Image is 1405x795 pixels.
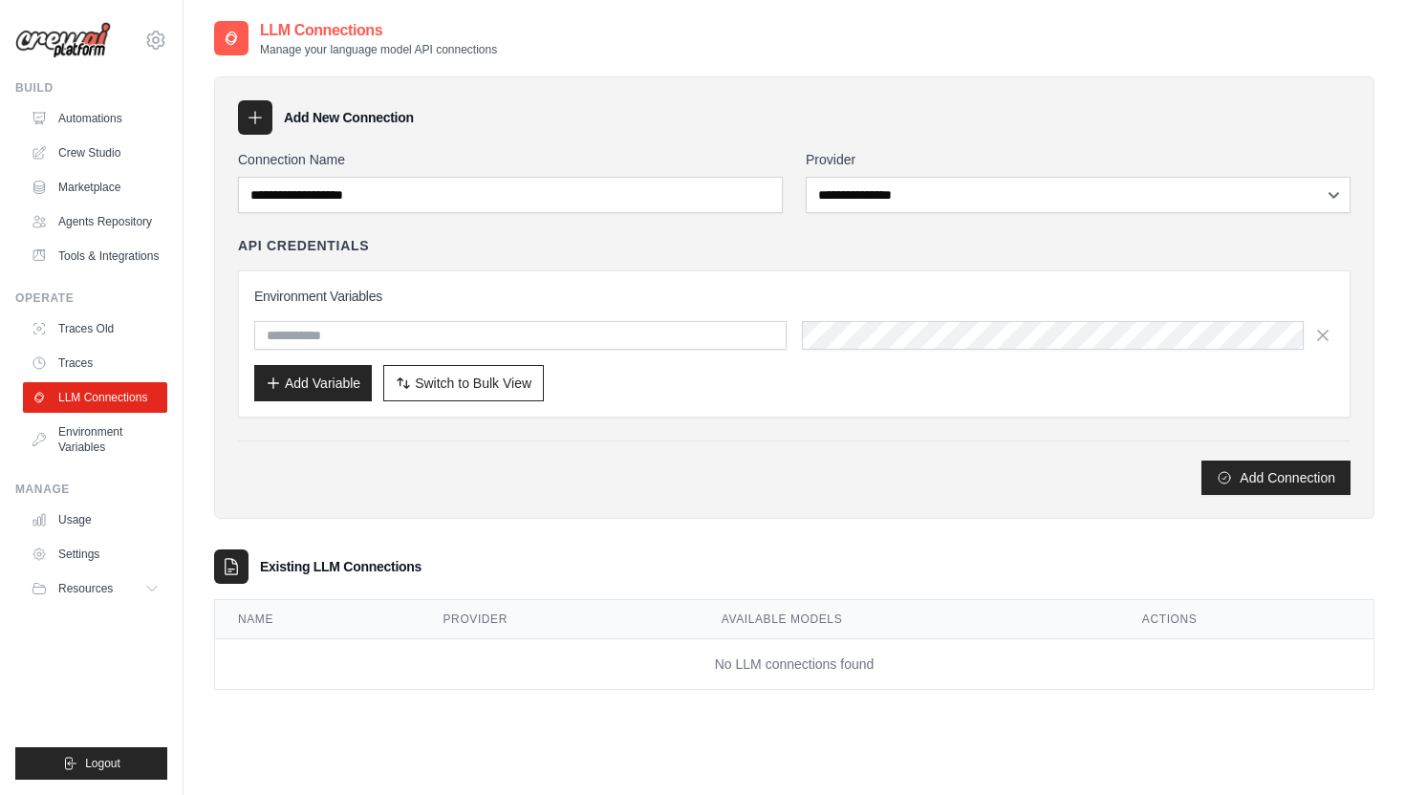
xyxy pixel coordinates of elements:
[238,150,783,169] label: Connection Name
[421,600,699,639] th: Provider
[699,600,1119,639] th: Available Models
[238,236,369,255] h4: API Credentials
[23,241,167,271] a: Tools & Integrations
[15,80,167,96] div: Build
[58,581,113,596] span: Resources
[23,573,167,604] button: Resources
[23,138,167,168] a: Crew Studio
[23,313,167,344] a: Traces Old
[23,505,167,535] a: Usage
[260,557,421,576] h3: Existing LLM Connections
[215,639,1373,690] td: No LLM connections found
[23,206,167,237] a: Agents Repository
[260,19,497,42] h2: LLM Connections
[23,539,167,569] a: Settings
[1119,600,1373,639] th: Actions
[260,42,497,57] p: Manage your language model API connections
[254,365,372,401] button: Add Variable
[23,172,167,203] a: Marketplace
[23,348,167,378] a: Traces
[15,482,167,497] div: Manage
[215,600,421,639] th: Name
[23,103,167,134] a: Automations
[1201,461,1351,495] button: Add Connection
[284,108,414,127] h3: Add New Connection
[15,747,167,780] button: Logout
[415,374,531,393] span: Switch to Bulk View
[383,365,544,401] button: Switch to Bulk View
[85,756,120,771] span: Logout
[23,417,167,462] a: Environment Variables
[254,287,1334,306] h3: Environment Variables
[15,22,111,58] img: Logo
[15,290,167,306] div: Operate
[806,150,1351,169] label: Provider
[23,382,167,413] a: LLM Connections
